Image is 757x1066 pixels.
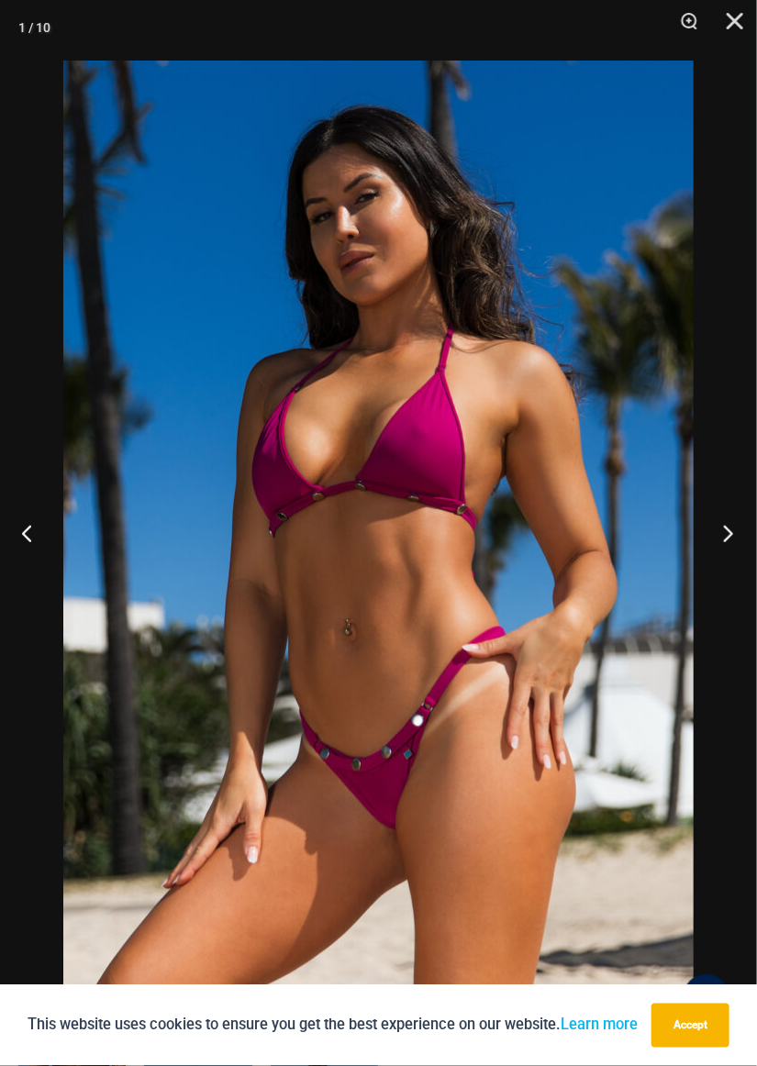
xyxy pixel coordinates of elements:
img: Tight Rope Pink 319 Top 4228 Thong 05 [63,61,694,1005]
a: Learn more [561,1016,638,1034]
button: Accept [651,1004,729,1048]
p: This website uses cookies to ensure you get the best experience on our website. [28,1013,638,1038]
div: 1 / 10 [18,14,50,41]
button: Next [688,487,757,579]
